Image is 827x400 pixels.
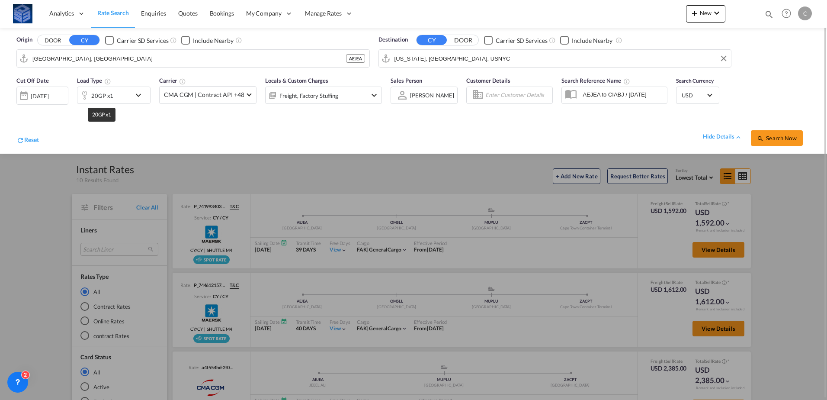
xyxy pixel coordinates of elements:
span: New [689,10,722,16]
span: Sales Person [391,77,422,84]
button: Clear Input [717,52,730,65]
div: Help [779,6,798,22]
div: C [798,6,812,20]
div: Include Nearby [193,36,234,45]
span: Search Reference Name [561,77,630,84]
button: CY [69,35,99,45]
span: Enquiries [141,10,166,17]
button: CY [417,35,447,45]
md-icon: icon-information-outline [104,78,111,85]
span: Locals & Custom Charges [265,77,328,84]
span: Load Type [77,77,111,84]
div: [DATE] [31,92,48,100]
span: Origin [16,35,32,44]
md-icon: icon-magnify [764,10,774,19]
span: Destination [378,35,408,44]
md-icon: Your search will be saved by the below given name [623,78,630,85]
span: Manage Rates [305,9,342,18]
span: CMA CGM | Contract API +48 [164,90,244,99]
md-icon: icon-magnify [757,135,764,142]
span: Cut Off Date [16,77,49,84]
button: DOOR [448,35,478,45]
div: AEJEA [346,54,365,63]
span: Analytics [49,9,74,18]
span: Carrier [159,77,186,84]
input: Search by Port [32,52,346,65]
md-input-container: Jebel Ali, AEJEA [17,50,369,67]
md-checkbox: Checkbox No Ink [560,35,612,45]
div: [DATE] [16,87,68,105]
span: USD [682,91,706,99]
div: Include Nearby [572,36,612,45]
md-checkbox: Checkbox No Ink [484,35,547,45]
md-icon: icon-chevron-down [133,90,148,100]
span: Rate Search [97,9,129,16]
div: 20GP x1icon-chevron-down [77,87,151,104]
span: Search Currency [676,77,714,84]
img: fff785d0086311efa2d3e168b14c2f64.png [13,4,32,23]
md-icon: Unchecked: Ignores neighbouring ports when fetching rates.Checked : Includes neighbouring ports w... [615,37,622,44]
md-icon: icon-chevron-up [734,133,742,141]
span: Help [779,6,794,21]
div: [PERSON_NAME] [410,92,454,99]
input: Search by Port [394,52,727,65]
span: Bookings [210,10,234,17]
md-icon: icon-chevron-down [712,8,722,18]
md-select: Select Currency: $ USDUnited States Dollar [681,89,715,101]
div: icon-refreshReset [16,135,39,146]
md-input-container: New York, NY, USNYC [379,50,731,67]
div: icon-magnify [764,10,774,23]
md-icon: icon-refresh [16,136,24,144]
md-checkbox: Checkbox No Ink [105,35,168,45]
input: Enter Customer Details [485,89,550,102]
button: icon-plus 400-fgNewicon-chevron-down [686,5,725,23]
input: Search Reference Name [578,88,667,101]
md-icon: Unchecked: Ignores neighbouring ports when fetching rates.Checked : Includes neighbouring ports w... [235,37,242,44]
md-select: Sales Person: Carlo Piccolo [409,89,455,101]
button: DOOR [38,35,68,45]
span: Reset [24,136,39,143]
md-icon: Unchecked: Search for CY (Container Yard) services for all selected carriers.Checked : Search for... [170,37,177,44]
div: 20GP x1 [91,90,113,102]
div: Freight Factory Stuffing [279,90,338,102]
md-checkbox: Checkbox No Ink [181,35,234,45]
div: Freight Factory Stuffingicon-chevron-down [265,87,382,104]
md-icon: Unchecked: Search for CY (Container Yard) services for all selected carriers.Checked : Search for... [549,37,556,44]
button: icon-magnifySearch Now [751,130,803,146]
span: 20GP x1 [92,111,111,118]
span: icon-magnifySearch Now [757,135,796,142]
span: Customer Details [466,77,510,84]
md-icon: icon-chevron-down [369,90,379,100]
span: My Company [246,9,282,18]
md-icon: The selected Trucker/Carrierwill be displayed in the rate results If the rates are from another f... [179,78,186,85]
div: hide detailsicon-chevron-up [703,132,742,141]
div: Carrier SD Services [496,36,547,45]
md-datepicker: Select [16,103,23,115]
div: Carrier SD Services [117,36,168,45]
md-icon: icon-plus 400-fg [689,8,700,18]
span: Quotes [178,10,197,17]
